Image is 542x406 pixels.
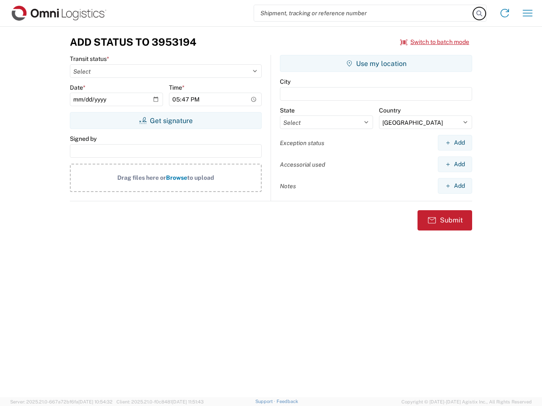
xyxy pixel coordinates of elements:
span: Drag files here or [117,174,166,181]
input: Shipment, tracking or reference number [254,5,473,21]
span: Server: 2025.21.0-667a72bf6fa [10,399,113,404]
span: Copyright © [DATE]-[DATE] Agistix Inc., All Rights Reserved [401,398,532,406]
span: to upload [187,174,214,181]
span: Browse [166,174,187,181]
a: Feedback [277,399,298,404]
button: Submit [418,210,472,230]
label: Exception status [280,139,324,147]
label: Accessorial used [280,161,325,168]
label: Transit status [70,55,109,63]
button: Use my location [280,55,472,72]
span: Client: 2025.21.0-f0c8481 [116,399,204,404]
button: Add [438,178,472,194]
label: Time [169,84,185,91]
h3: Add Status to 3953194 [70,36,196,48]
label: Notes [280,182,296,190]
label: Signed by [70,135,97,143]
span: [DATE] 10:54:32 [78,399,113,404]
a: Support [255,399,277,404]
label: Country [379,107,401,114]
label: Date [70,84,86,91]
span: [DATE] 11:51:43 [172,399,204,404]
label: State [280,107,295,114]
button: Switch to batch mode [400,35,469,49]
button: Add [438,135,472,151]
button: Get signature [70,112,262,129]
button: Add [438,156,472,172]
label: City [280,78,290,85]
